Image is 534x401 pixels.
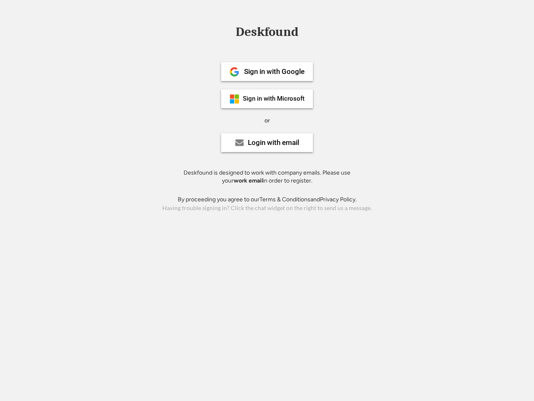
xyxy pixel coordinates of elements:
div: Deskfound [232,25,302,38]
img: ms-symbollockup_mssymbol_19.png [229,94,239,104]
div: or [264,117,270,125]
div: Sign in with Microsoft [243,96,305,102]
div: Login with email [248,139,299,146]
strong: work email [234,177,263,184]
div: By proceeding you agree to our and [178,195,357,204]
a: Privacy Policy. [320,196,357,203]
img: 1024px-Google__G__Logo.svg.png [229,67,239,77]
div: Sign in with Google [244,68,305,75]
div: Deskfound is designed to work with company emails. Please use your in order to register. [173,169,361,185]
a: Terms & Conditions [259,196,310,203]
